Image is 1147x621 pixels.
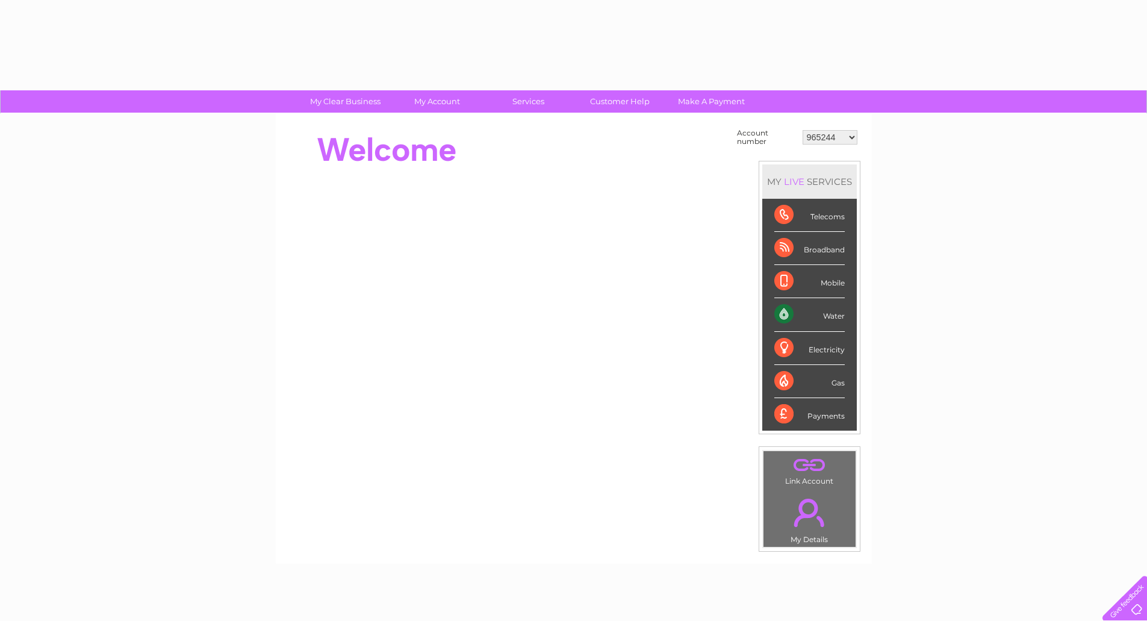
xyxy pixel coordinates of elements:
td: Account number [734,126,800,149]
div: Telecoms [774,199,845,232]
div: Gas [774,365,845,398]
div: MY SERVICES [762,164,857,199]
a: My Clear Business [296,90,395,113]
div: Mobile [774,265,845,298]
td: Link Account [763,451,856,488]
a: Make A Payment [662,90,761,113]
a: My Account [387,90,486,113]
td: My Details [763,488,856,548]
div: LIVE [782,176,807,187]
div: Payments [774,398,845,431]
a: Customer Help [570,90,670,113]
a: . [766,454,853,475]
a: Services [479,90,578,113]
div: Electricity [774,332,845,365]
div: Water [774,298,845,331]
div: Broadband [774,232,845,265]
a: . [766,491,853,534]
